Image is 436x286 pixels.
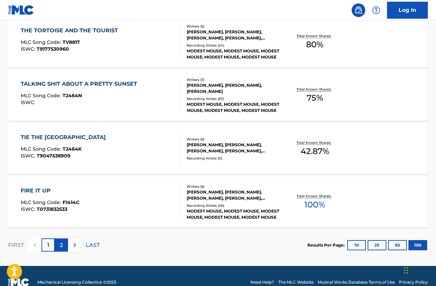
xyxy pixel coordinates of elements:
[187,82,280,95] div: [PERSON_NAME], [PERSON_NAME], [PERSON_NAME]
[187,77,280,82] div: Writers ( 3 )
[63,39,80,45] span: TV8817
[399,279,428,285] a: Privacy Policy
[8,123,428,174] a: TIE THE [GEOGRAPHIC_DATA]MLC Song Code:T2464KISWC:T9047538909Writers (6)[PERSON_NAME], [PERSON_NA...
[402,253,436,286] iframe: Chat Widget
[187,184,280,189] div: Writers ( 6 )
[21,187,79,195] div: FIRE IT UP
[8,5,34,15] img: MLC Logo
[404,260,408,281] div: Drag
[63,146,82,152] span: T2464K
[372,6,380,14] img: help
[63,199,79,205] span: F1414C
[278,279,314,285] a: The MLC Website
[8,241,24,249] p: FIRST
[21,27,121,35] div: THE TORTOISE AND THE TOURIST
[250,279,274,285] a: Need Help?
[21,80,140,88] div: TALKING SHIT ABOUT A PRETTY SUNSET
[21,92,63,99] span: MLC Song Code :
[187,43,280,48] div: Recording Artists ( 24 )
[187,24,280,29] div: Writers ( 5 )
[8,70,428,121] a: TALKING SHIT ABOUT A PRETTY SUNSETMLC Song Code:T2464NISWC:Writers (3)[PERSON_NAME], [PERSON_NAME...
[187,203,280,208] div: Recording Artists ( 46 )
[297,140,333,145] p: Total Known Shares:
[8,16,428,67] a: THE TORTOISE AND THE TOURISTMLC Song Code:TV8817ISWC:T9177530960Writers (5)[PERSON_NAME], [PERSON...
[187,48,280,60] div: MODEST MOUSE, MODEST MOUSE, MODEST MOUSE, MODEST MOUSE, MODEST MOUSE
[387,2,428,19] a: Log In
[187,142,280,154] div: [PERSON_NAME], [PERSON_NAME], [PERSON_NAME], [PERSON_NAME], [PERSON_NAME], [PERSON_NAME]
[307,242,346,248] p: Results Per Page:
[297,87,333,92] p: Total Known Shares:
[187,156,280,161] div: Recording Artists ( 0 )
[21,133,109,141] div: TIE THE [GEOGRAPHIC_DATA]
[304,199,325,211] span: 100 %
[318,279,395,285] a: Musical Works Database Terms of Use
[21,206,37,212] span: ISWC :
[297,33,333,38] p: Total Known Shares:
[37,46,69,52] span: T9177530960
[21,39,63,45] span: MLC Song Code :
[21,146,63,152] span: MLC Song Code :
[21,99,37,105] span: ISWC :
[297,194,333,199] p: Total Known Shares:
[368,240,386,250] button: 25
[21,46,37,52] span: ISWC :
[301,145,329,157] span: 42.87 %
[37,206,67,212] span: T0731832533
[187,96,280,101] div: Recording Artists ( 53 )
[187,208,280,220] div: MODEST MOUSE, MODEST MOUSE, MODEST MOUSE, MODEST MOUSE, MODEST MOUSE
[408,240,427,250] button: 100
[388,240,407,250] button: 50
[369,3,383,17] div: Help
[187,189,280,201] div: [PERSON_NAME], [PERSON_NAME], [PERSON_NAME], [PERSON_NAME], [PERSON_NAME], [PERSON_NAME]
[187,137,280,142] div: Writers ( 6 )
[347,240,366,250] button: 10
[307,92,323,104] span: 75 %
[63,92,82,99] span: T2464N
[21,199,63,205] span: MLC Song Code :
[47,241,49,249] p: 1
[86,241,100,249] p: LAST
[187,101,280,114] div: MODEST MOUSE, MODEST MOUSE, MODEST MOUSE, MODEST MOUSE, MODEST MOUSE
[21,153,37,159] span: ISWC :
[60,241,63,249] p: 2
[8,176,428,228] a: FIRE IT UPMLC Song Code:F1414CISWC:T0731832533Writers (6)[PERSON_NAME], [PERSON_NAME], [PERSON_NA...
[306,38,323,51] span: 80 %
[37,153,70,159] span: T9047538909
[37,279,116,285] span: Mechanical Licensing Collective © 2025
[71,241,79,249] img: right
[187,29,280,41] div: [PERSON_NAME], [PERSON_NAME], [PERSON_NAME], [PERSON_NAME], [PERSON_NAME]
[354,6,363,14] img: search
[352,3,365,17] a: Public Search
